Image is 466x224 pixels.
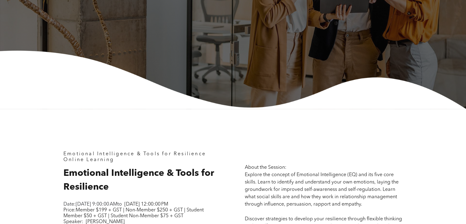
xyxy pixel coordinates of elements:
[63,208,204,218] span: Member $199 + GST | Non-Member $250 + GST | Student Member $50 + GST | Student Non-Member $75 + GST
[124,202,168,207] span: [DATE] 12:00:00 PM
[63,157,114,162] span: Online Learning
[63,208,204,218] span: Price:
[63,169,214,192] span: Emotional Intelligence & Tools for Resilience
[63,202,122,207] span: Date: to
[63,152,206,156] span: Emotional Intelligence & Tools for Resilience
[76,202,117,207] span: [DATE] 9:00:00 AM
